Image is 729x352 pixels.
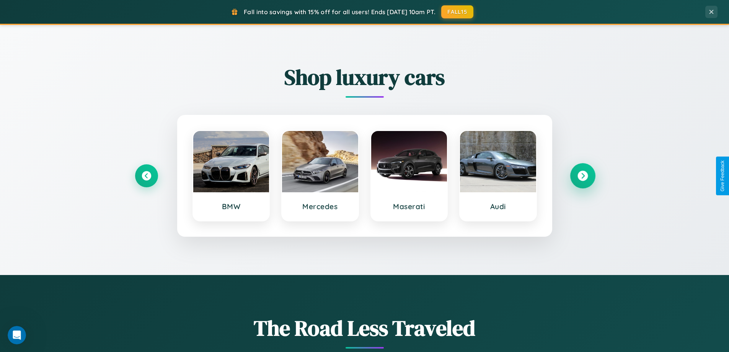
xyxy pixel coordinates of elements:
[244,8,435,16] span: Fall into savings with 15% off for all users! Ends [DATE] 10am PT.
[720,160,725,192] div: Give Feedback
[290,202,351,211] h3: Mercedes
[8,326,26,344] iframe: Intercom live chat
[379,202,440,211] h3: Maserati
[135,62,594,92] h2: Shop luxury cars
[441,5,473,18] button: FALL15
[468,202,528,211] h3: Audi
[201,202,262,211] h3: BMW
[135,313,594,343] h1: The Road Less Traveled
